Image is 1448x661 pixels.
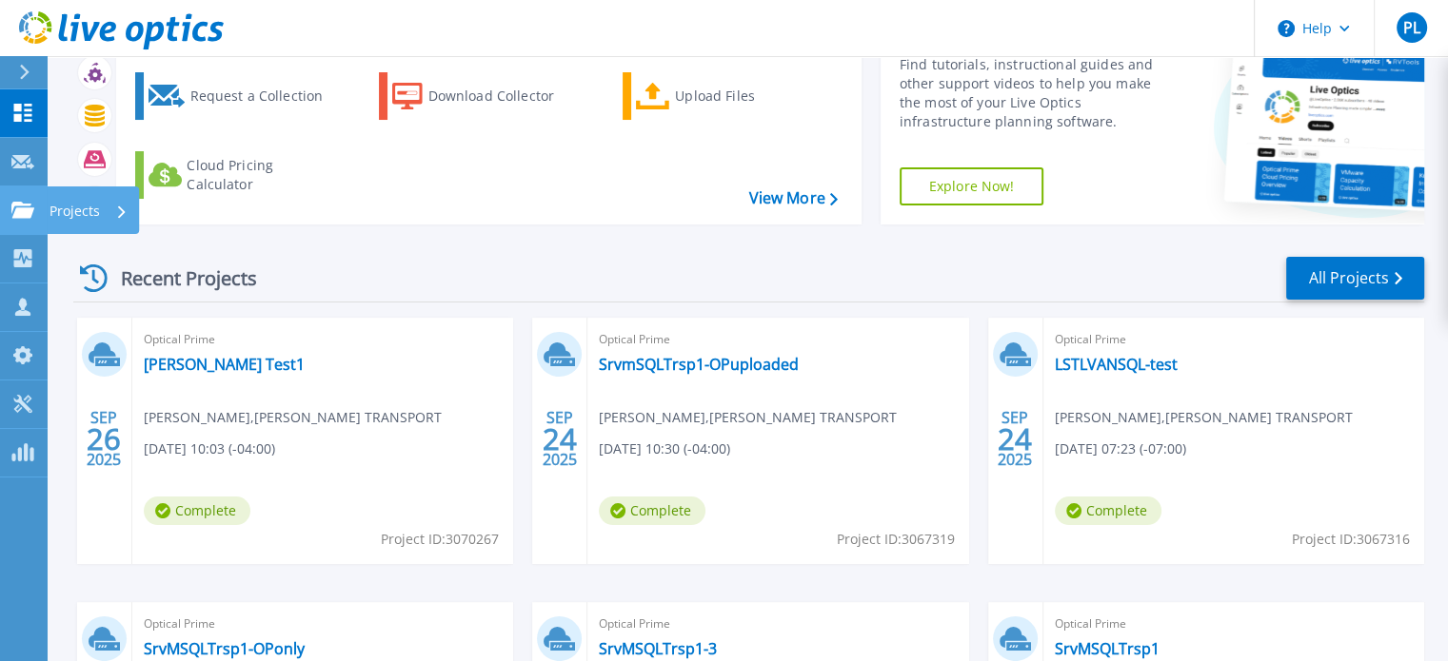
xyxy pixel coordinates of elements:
[86,404,122,474] div: SEP 2025
[1055,438,1186,459] span: [DATE] 07:23 (-07:00)
[542,404,578,474] div: SEP 2025
[87,431,121,447] span: 26
[599,496,705,525] span: Complete
[144,639,305,658] a: SrvMSQLTrsp1-OPonly
[997,404,1033,474] div: SEP 2025
[900,167,1044,205] a: Explore Now!
[837,529,955,550] span: Project ID: 3067319
[135,72,347,120] a: Request a Collection
[73,255,283,301] div: Recent Projects
[1286,257,1424,300] a: All Projects
[1055,407,1353,428] span: [PERSON_NAME] , [PERSON_NAME] TRANSPORT
[144,438,275,459] span: [DATE] 10:03 (-04:00)
[144,496,250,525] span: Complete
[599,407,897,428] span: [PERSON_NAME] , [PERSON_NAME] TRANSPORT
[900,55,1173,131] div: Find tutorials, instructional guides and other support videos to help you make the most of your L...
[599,329,957,350] span: Optical Prime
[1402,20,1419,35] span: PL
[50,186,100,236] p: Projects
[675,77,827,115] div: Upload Files
[144,613,502,634] span: Optical Prime
[599,639,717,658] a: SrvMSQLTrsp1-3
[599,613,957,634] span: Optical Prime
[381,529,499,550] span: Project ID: 3070267
[379,72,591,120] a: Download Collector
[428,77,581,115] div: Download Collector
[1055,613,1413,634] span: Optical Prime
[623,72,835,120] a: Upload Files
[599,438,730,459] span: [DATE] 10:30 (-04:00)
[1055,355,1178,374] a: LSTLVANSQL-test
[599,355,799,374] a: SrvmSQLTrsp1-OPuploaded
[189,77,342,115] div: Request a Collection
[1055,496,1161,525] span: Complete
[135,151,347,199] a: Cloud Pricing Calculator
[144,329,502,350] span: Optical Prime
[187,156,339,194] div: Cloud Pricing Calculator
[144,407,442,428] span: [PERSON_NAME] , [PERSON_NAME] TRANSPORT
[1055,329,1413,350] span: Optical Prime
[1292,529,1410,550] span: Project ID: 3067316
[998,431,1032,447] span: 24
[1055,639,1160,658] a: SrvMSQLTrsp1
[543,431,577,447] span: 24
[144,355,305,374] a: [PERSON_NAME] Test1
[748,189,837,207] a: View More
